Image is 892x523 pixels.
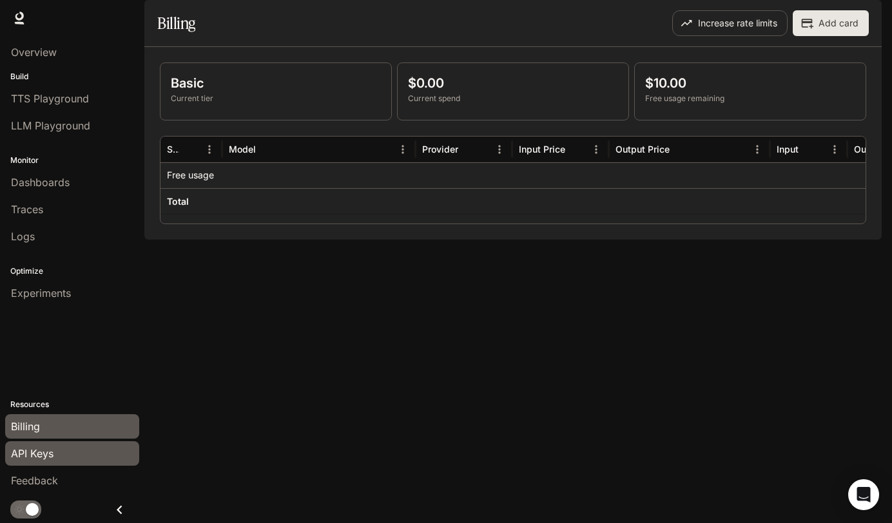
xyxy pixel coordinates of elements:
button: Sort [567,140,586,159]
div: Open Intercom Messenger [848,479,879,510]
button: Add card [793,10,869,36]
button: Sort [800,140,819,159]
p: Current spend [408,93,618,104]
p: Current tier [171,93,381,104]
p: $10.00 [645,73,855,93]
button: Menu [490,140,509,159]
button: Menu [200,140,219,159]
div: Service [167,144,179,155]
p: $0.00 [408,73,618,93]
div: Output Price [616,144,670,155]
button: Increase rate limits [672,10,788,36]
div: Model [229,144,256,155]
div: Provider [422,144,458,155]
button: Menu [825,140,844,159]
h6: Total [167,195,189,208]
button: Sort [257,140,276,159]
button: Sort [460,140,479,159]
p: Free usage [167,169,214,182]
div: Input Price [519,144,565,155]
p: Basic [171,73,381,93]
button: Sort [671,140,690,159]
p: Free usage remaining [645,93,855,104]
h1: Billing [157,10,195,36]
button: Menu [393,140,412,159]
div: Output [854,144,882,155]
button: Menu [748,140,767,159]
button: Sort [180,140,200,159]
button: Menu [587,140,606,159]
div: Input [777,144,799,155]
